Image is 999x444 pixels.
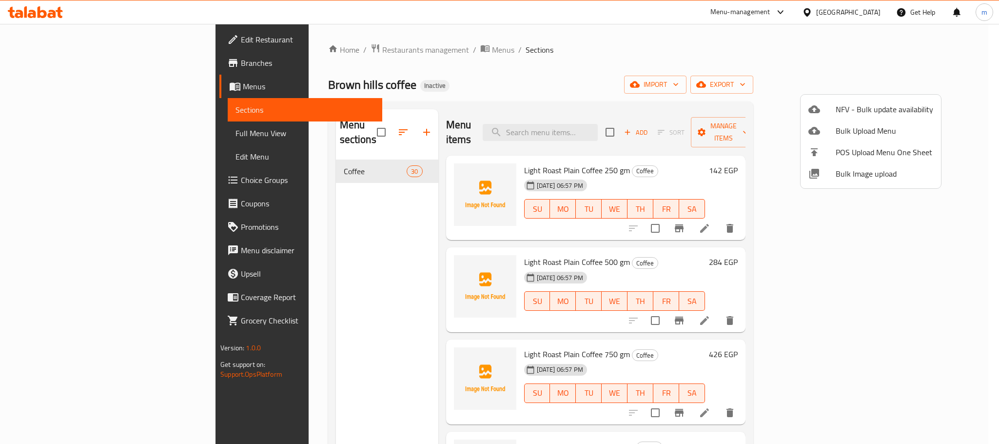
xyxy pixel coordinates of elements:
span: POS Upload Menu One Sheet [836,146,933,158]
li: Upload bulk menu [801,120,941,141]
li: POS Upload Menu One Sheet [801,141,941,163]
span: NFV - Bulk update availability [836,103,933,115]
li: NFV - Bulk update availability [801,99,941,120]
span: Bulk Image upload [836,168,933,180]
span: Bulk Upload Menu [836,125,933,137]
